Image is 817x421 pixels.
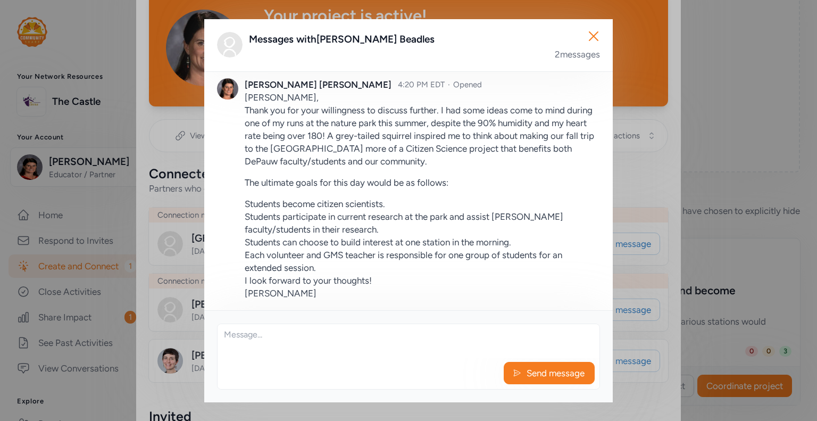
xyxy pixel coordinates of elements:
[245,91,600,168] p: [PERSON_NAME], Thank you for your willingness to discuss further. I had some ideas come to mind d...
[249,32,600,47] div: Messages with [PERSON_NAME] Beadles
[504,362,595,384] button: Send message
[245,78,391,91] div: [PERSON_NAME] [PERSON_NAME]
[555,48,600,61] div: 2 messages
[245,197,600,300] p: Students become citizen scientists. Students participate in current research at the park and assi...
[217,78,238,100] img: Avatar
[448,80,450,89] span: ·
[217,32,243,57] img: Avatar
[398,80,445,89] span: 4:20 PM EDT
[526,367,586,379] span: Send message
[245,176,600,189] p: The ultimate goals for this day would be as follows:
[453,80,482,89] span: Opened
